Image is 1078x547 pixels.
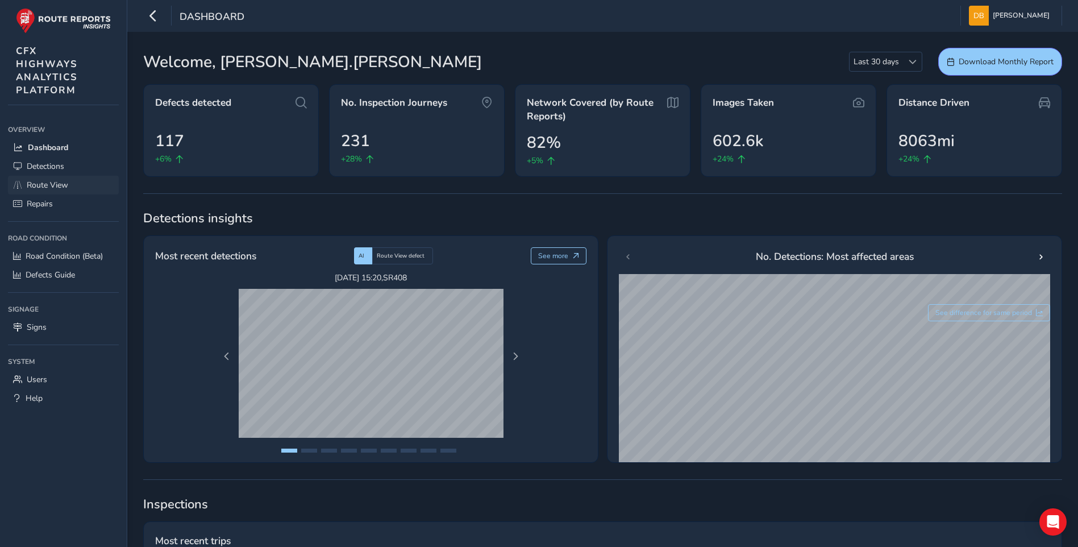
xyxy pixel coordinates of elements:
span: AI [359,252,364,260]
button: Page 3 [321,449,337,453]
span: Images Taken [713,96,774,110]
span: 8063mi [898,129,955,153]
a: Repairs [8,194,119,213]
div: Overview [8,121,119,138]
div: Route View defect [372,247,433,264]
span: Network Covered (by Route Reports) [527,96,663,123]
span: Route View [27,180,68,190]
button: Download Monthly Report [938,48,1062,76]
button: Page 6 [381,449,397,453]
span: Signs [27,322,47,333]
img: diamond-layout [969,6,989,26]
span: Users [27,374,47,385]
div: Signage [8,301,119,318]
button: See difference for same period [928,304,1051,321]
div: System [8,353,119,370]
span: +6% [155,153,172,165]
span: Download Monthly Report [959,56,1054,67]
span: +24% [713,153,734,165]
button: Page 2 [301,449,317,453]
a: Users [8,370,119,389]
button: [PERSON_NAME] [969,6,1054,26]
span: 117 [155,129,184,153]
span: [DATE] 15:20 , SR408 [239,272,503,283]
span: 602.6k [713,129,763,153]
span: +24% [898,153,919,165]
div: AI [354,247,372,264]
div: Open Intercom Messenger [1039,508,1067,536]
button: Page 4 [341,449,357,453]
span: Most recent detections [155,248,256,263]
span: Detections [27,161,64,172]
span: See difference for same period [935,308,1032,317]
span: Last 30 days [850,52,903,71]
button: Page 1 [281,449,297,453]
span: Welcome, [PERSON_NAME].[PERSON_NAME] [143,50,482,74]
span: CFX HIGHWAYS ANALYTICS PLATFORM [16,44,78,97]
span: Distance Driven [898,96,969,110]
span: Defects detected [155,96,231,110]
span: Help [26,393,43,404]
button: Page 7 [401,449,417,453]
span: 82% [527,131,561,155]
img: rr logo [16,8,111,34]
span: Route View defect [377,252,424,260]
a: Signs [8,318,119,337]
button: Next Page [507,349,523,364]
button: Previous Page [219,349,235,364]
span: Repairs [27,198,53,209]
button: Page 9 [440,449,456,453]
span: Road Condition (Beta) [26,251,103,262]
button: See more [531,247,587,264]
span: +28% [341,153,362,165]
span: Dashboard [28,142,68,153]
a: Route View [8,176,119,194]
span: No. Detections: Most affected areas [756,249,914,264]
span: See more [538,251,568,260]
span: [PERSON_NAME] [993,6,1050,26]
a: Dashboard [8,138,119,157]
span: Inspections [143,496,1062,513]
span: No. Inspection Journeys [341,96,447,110]
button: Page 5 [361,449,377,453]
a: Help [8,389,119,408]
span: 231 [341,129,370,153]
a: Detections [8,157,119,176]
span: Detections insights [143,210,1062,227]
span: Dashboard [180,10,244,26]
button: Page 8 [421,449,436,453]
span: +5% [527,155,543,167]
a: Defects Guide [8,266,119,284]
div: Road Condition [8,230,119,247]
a: Road Condition (Beta) [8,247,119,266]
span: Defects Guide [26,270,75,280]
